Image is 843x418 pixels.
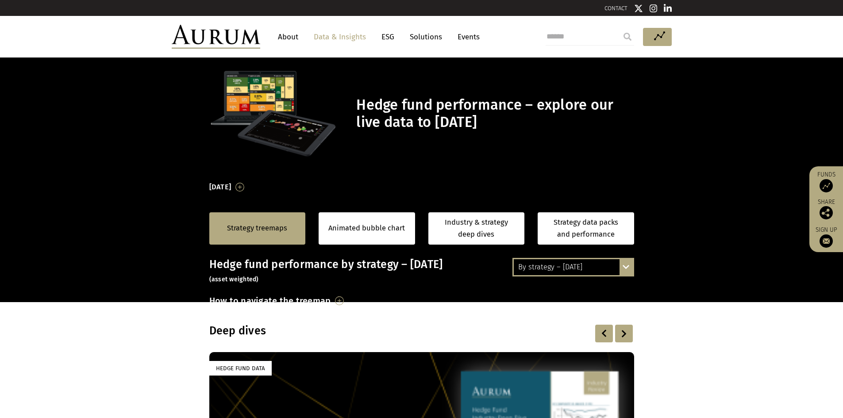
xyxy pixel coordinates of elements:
h1: Hedge fund performance – explore our live data to [DATE] [356,96,631,131]
input: Submit [619,28,636,46]
a: Strategy treemaps [227,222,287,234]
img: Instagram icon [650,4,658,13]
img: Share this post [820,206,833,219]
img: Twitter icon [634,4,643,13]
a: About [273,29,303,45]
a: Solutions [405,29,447,45]
a: Strategy data packs and performance [538,212,634,245]
h3: [DATE] [209,180,231,194]
img: Linkedin icon [664,4,672,13]
a: Sign up [814,226,839,248]
img: Access Funds [820,179,833,192]
h3: Deep dives [209,324,520,337]
h3: How to navigate the treemap [209,293,331,308]
div: By strategy – [DATE] [514,259,633,275]
small: (asset weighted) [209,276,259,283]
a: ESG [377,29,399,45]
a: Events [453,29,480,45]
img: Sign up to our newsletter [820,234,833,248]
a: Funds [814,171,839,192]
h3: Hedge fund performance by strategy – [DATE] [209,258,634,284]
div: Hedge Fund Data [209,361,272,376]
a: CONTACT [604,5,627,12]
a: Data & Insights [309,29,370,45]
a: Animated bubble chart [328,222,405,234]
img: Aurum [172,25,260,49]
a: Industry & strategy deep dives [428,212,525,245]
div: Share [814,199,839,219]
